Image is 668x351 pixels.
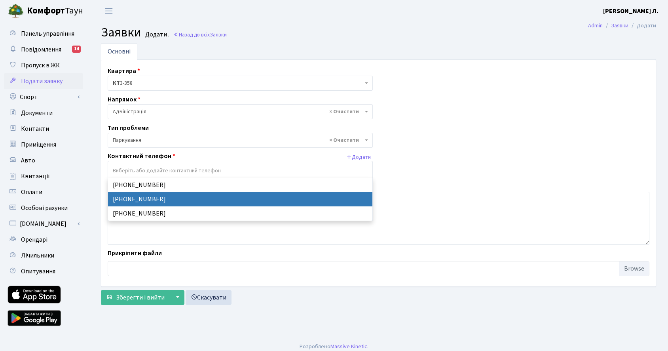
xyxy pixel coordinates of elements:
span: Видалити всі елементи [329,108,359,116]
nav: breadcrumb [576,17,668,34]
span: <b>КТ</b>&nbsp;&nbsp;&nbsp;&nbsp;3-358 [113,79,363,87]
a: Авто [4,153,83,168]
a: Лічильники [4,248,83,263]
input: Виберіть або додайте контактний телефон [108,164,372,178]
a: [DOMAIN_NAME] [4,216,83,232]
a: Панель управління [4,26,83,42]
a: Основні [101,43,137,60]
a: Контакти [4,121,83,137]
span: Адміністрація [113,108,363,116]
li: [PHONE_NUMBER] [108,178,372,192]
li: Додати [628,21,656,30]
a: Орендарі [4,232,83,248]
button: Додати [344,151,373,164]
span: Панель управління [21,29,74,38]
span: Заявки [210,31,227,38]
a: Повідомлення14 [4,42,83,57]
a: Квитанції [4,168,83,184]
span: Паркування [113,136,363,144]
span: Зберегти і вийти [116,293,165,302]
span: Оплати [21,188,42,196]
a: Admin [588,21,603,30]
label: Контактний телефон [108,151,175,161]
div: Розроблено . [300,342,368,351]
a: Massive Kinetic [330,342,367,351]
a: Опитування [4,263,83,279]
span: Паркування [108,133,373,148]
span: Подати заявку [21,77,63,86]
a: Документи [4,105,83,121]
a: Приміщення [4,137,83,153]
button: Зберегти і вийти [101,290,170,305]
span: Пропуск в ЖК [21,61,60,70]
img: logo.png [8,3,24,19]
span: Документи [21,109,53,117]
span: Адміністрація [108,104,373,119]
span: Повідомлення [21,45,61,54]
span: Квитанції [21,172,50,181]
span: Опитування [21,267,55,276]
a: Подати заявку [4,73,83,89]
span: Контакти [21,124,49,133]
b: [PERSON_NAME] Л. [603,7,659,15]
span: Авто [21,156,35,165]
li: [PHONE_NUMBER] [108,192,372,206]
a: Спорт [4,89,83,105]
span: Таун [27,4,83,18]
b: КТ [113,79,120,87]
button: Переключити навігацію [99,4,119,17]
a: [PERSON_NAME] Л. [603,6,659,16]
span: Видалити всі елементи [329,136,359,144]
a: Особові рахунки [4,200,83,216]
a: Назад до всіхЗаявки [173,31,227,38]
a: Скасувати [186,290,232,305]
span: Заявки [101,23,141,42]
small: Додати . [144,31,169,38]
a: Пропуск в ЖК [4,57,83,73]
a: Оплати [4,184,83,200]
b: Комфорт [27,4,65,17]
label: Напрямок [108,95,140,104]
label: Прикріпити файли [108,248,162,258]
label: Квартира [108,66,140,76]
a: Заявки [611,21,628,30]
span: <b>КТ</b>&nbsp;&nbsp;&nbsp;&nbsp;3-358 [108,76,373,91]
span: Приміщення [21,140,56,149]
label: Тип проблеми [108,123,149,133]
div: 14 [72,46,81,53]
span: Орендарі [21,235,47,244]
li: [PHONE_NUMBER] [108,206,372,221]
span: Особові рахунки [21,204,68,212]
span: Лічильники [21,251,54,260]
